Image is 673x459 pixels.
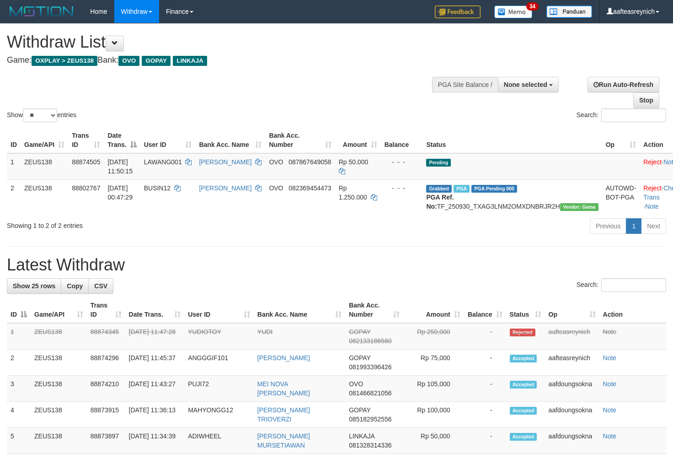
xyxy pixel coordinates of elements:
[87,323,125,350] td: 88874345
[498,77,559,92] button: None selected
[184,428,254,454] td: ADIWHEEL
[403,428,464,454] td: Rp 50,000
[173,56,207,66] span: LINKAJA
[142,56,171,66] span: GOPAY
[21,127,68,153] th: Game/API: activate to sort column ascending
[184,323,254,350] td: YUDIOTOY
[7,127,21,153] th: ID
[471,185,517,193] span: PGA Pending
[7,256,666,274] h1: Latest Withdraw
[385,157,419,167] div: - - -
[426,194,454,210] b: PGA Ref. No:
[184,376,254,402] td: PUJI72
[510,329,535,336] span: Rejected
[87,350,125,376] td: 88874296
[7,323,31,350] td: 1
[510,433,537,441] span: Accepted
[87,376,125,402] td: 88874210
[31,350,87,376] td: ZEUS138
[72,158,100,166] span: 88874505
[7,5,76,18] img: MOTION_logo.png
[349,337,391,345] span: Copy 082133186580 to clipboard
[577,108,666,122] label: Search:
[61,278,89,294] a: Copy
[23,108,57,122] select: Showentries
[94,282,107,290] span: CSV
[349,363,391,371] span: Copy 081993396426 to clipboard
[641,218,666,234] a: Next
[464,428,506,454] td: -
[435,5,481,18] img: Feedback.jpg
[7,297,31,323] th: ID: activate to sort column descending
[504,81,547,88] span: None selected
[195,127,265,153] th: Bank Acc. Name: activate to sort column ascending
[125,428,185,454] td: [DATE] 11:34:39
[31,428,87,454] td: ZEUS138
[643,158,662,166] a: Reject
[403,402,464,428] td: Rp 100,000
[349,380,363,388] span: OVO
[577,278,666,292] label: Search:
[199,184,251,192] a: [PERSON_NAME]
[510,355,537,362] span: Accepted
[87,428,125,454] td: 88873897
[144,184,171,192] span: BUSIN12
[432,77,498,92] div: PGA Site Balance /
[545,323,599,350] td: aafteasreynich
[7,33,439,51] h1: Withdraw List
[7,428,31,454] td: 5
[184,402,254,428] td: MAHYONGG12
[72,184,100,192] span: 88802767
[403,350,464,376] td: Rp 75,000
[68,127,104,153] th: Trans ID: activate to sort column ascending
[588,77,659,92] a: Run Auto-Refresh
[88,278,113,294] a: CSV
[545,297,599,323] th: Op: activate to sort column ascending
[31,323,87,350] td: ZEUS138
[7,217,273,230] div: Showing 1 to 2 of 2 entries
[269,158,283,166] span: OVO
[645,203,659,210] a: Note
[257,380,310,397] a: MEI NOVA [PERSON_NAME]
[32,56,97,66] span: OXPLAY > ZEUS138
[257,432,310,449] a: [PERSON_NAME] MURSETIAWAN
[349,354,370,362] span: GOPAY
[288,158,331,166] span: Copy 087867649058 to clipboard
[269,184,283,192] span: OVO
[643,184,662,192] a: Reject
[349,389,391,397] span: Copy 081466821056 to clipboard
[67,282,83,290] span: Copy
[546,5,592,18] img: panduan.png
[199,158,251,166] a: [PERSON_NAME]
[257,328,272,335] a: YUDI
[633,92,659,108] a: Stop
[349,406,370,414] span: GOPAY
[7,56,439,65] h4: Game: Bank:
[21,153,68,180] td: ZEUS138
[464,350,506,376] td: -
[345,297,403,323] th: Bank Acc. Number: activate to sort column ascending
[560,203,598,211] span: Vendor URL: https://trx31.1velocity.biz
[464,297,506,323] th: Balance: activate to sort column ascending
[13,282,55,290] span: Show 25 rows
[603,432,617,440] a: Note
[545,428,599,454] td: aafdoungsokna
[626,218,641,234] a: 1
[265,127,335,153] th: Bank Acc. Number: activate to sort column ascending
[403,376,464,402] td: Rp 105,000
[403,323,464,350] td: Rp 250,000
[118,56,139,66] span: OVO
[545,376,599,402] td: aafdoungsokna
[603,354,617,362] a: Note
[510,407,537,415] span: Accepted
[254,297,345,323] th: Bank Acc. Name: activate to sort column ascending
[545,350,599,376] td: aafteasreynich
[7,376,31,402] td: 3
[599,297,666,323] th: Action
[31,297,87,323] th: Game/API: activate to sort column ascending
[31,376,87,402] td: ZEUS138
[104,127,140,153] th: Date Trans.: activate to sort column descending
[349,442,391,449] span: Copy 081328314336 to clipboard
[184,297,254,323] th: User ID: activate to sort column ascending
[403,297,464,323] th: Amount: activate to sort column ascending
